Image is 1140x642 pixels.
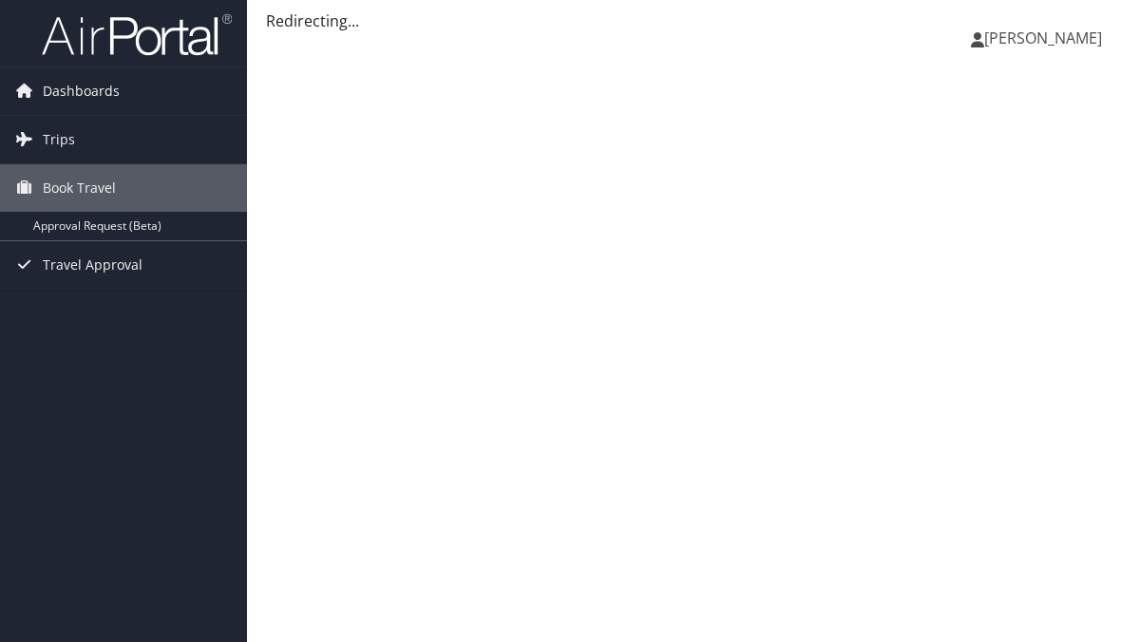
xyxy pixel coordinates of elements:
span: Book Travel [43,164,116,212]
div: Redirecting... [266,9,1121,32]
span: [PERSON_NAME] [984,28,1102,48]
img: airportal-logo.png [42,12,232,57]
span: Dashboards [43,67,120,115]
span: Travel Approval [43,241,142,289]
a: [PERSON_NAME] [971,9,1121,66]
span: Trips [43,116,75,163]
